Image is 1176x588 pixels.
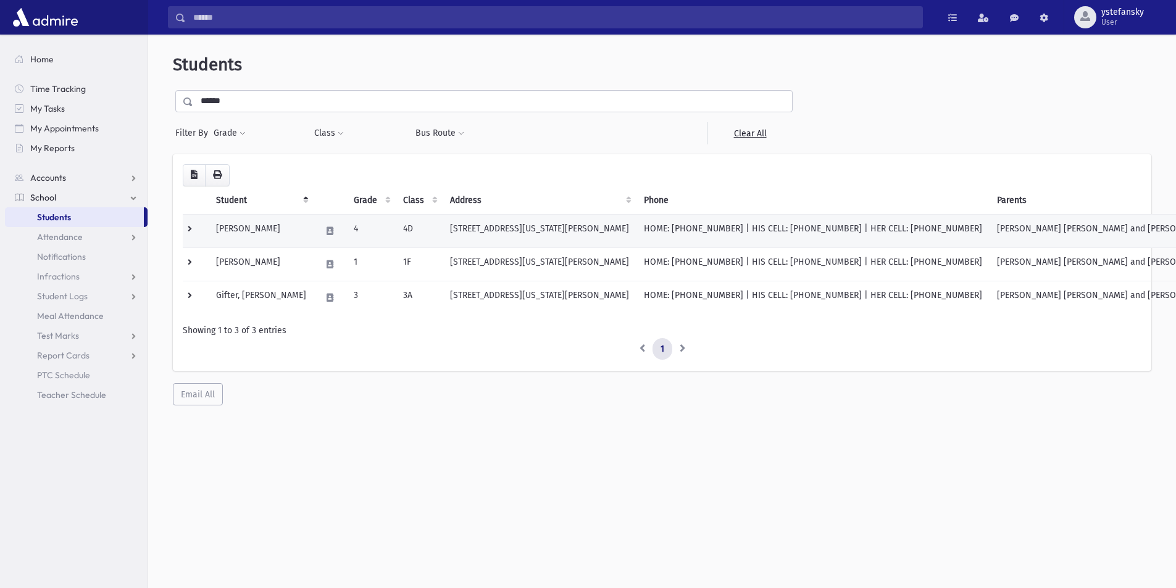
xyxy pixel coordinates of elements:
td: [PERSON_NAME] [209,214,314,247]
span: Notifications [37,251,86,262]
span: Home [30,54,54,65]
td: [STREET_ADDRESS][US_STATE][PERSON_NAME] [443,214,636,247]
button: CSV [183,164,206,186]
th: Grade: activate to sort column ascending [346,186,396,215]
span: Accounts [30,172,66,183]
span: Infractions [37,271,80,282]
a: Home [5,49,148,69]
button: Bus Route [415,122,465,144]
a: My Reports [5,138,148,158]
a: Infractions [5,267,148,286]
span: My Tasks [30,103,65,114]
span: School [30,192,56,203]
span: Student Logs [37,291,88,302]
th: Student: activate to sort column descending [209,186,314,215]
span: My Reports [30,143,75,154]
a: Time Tracking [5,79,148,99]
span: Teacher Schedule [37,389,106,400]
td: Gifter, [PERSON_NAME] [209,281,314,314]
button: Print [205,164,230,186]
button: Class [314,122,344,144]
span: Test Marks [37,330,79,341]
button: Email All [173,383,223,405]
td: [PERSON_NAME] [209,247,314,281]
a: Clear All [707,122,793,144]
a: Students [5,207,144,227]
td: 3 [346,281,396,314]
td: HOME: [PHONE_NUMBER] | HIS CELL: [PHONE_NUMBER] | HER CELL: [PHONE_NUMBER] [636,281,990,314]
a: Accounts [5,168,148,188]
a: Report Cards [5,346,148,365]
span: Meal Attendance [37,310,104,321]
span: Students [37,212,71,223]
span: Students [173,54,242,75]
span: Filter By [175,126,213,139]
td: 4 [346,214,396,247]
a: PTC Schedule [5,365,148,385]
td: 1F [396,247,443,281]
span: Report Cards [37,350,90,361]
img: AdmirePro [10,5,81,30]
a: Notifications [5,247,148,267]
td: HOME: [PHONE_NUMBER] | HIS CELL: [PHONE_NUMBER] | HER CELL: [PHONE_NUMBER] [636,214,990,247]
div: Showing 1 to 3 of 3 entries [183,324,1141,337]
a: School [5,188,148,207]
th: Address: activate to sort column ascending [443,186,636,215]
button: Grade [213,122,246,144]
td: [STREET_ADDRESS][US_STATE][PERSON_NAME] [443,281,636,314]
span: Time Tracking [30,83,86,94]
td: 4D [396,214,443,247]
input: Search [186,6,922,28]
a: Test Marks [5,326,148,346]
td: 3A [396,281,443,314]
td: HOME: [PHONE_NUMBER] | HIS CELL: [PHONE_NUMBER] | HER CELL: [PHONE_NUMBER] [636,247,990,281]
span: Attendance [37,231,83,242]
span: User [1101,17,1144,27]
span: PTC Schedule [37,370,90,381]
a: My Appointments [5,118,148,138]
td: [STREET_ADDRESS][US_STATE][PERSON_NAME] [443,247,636,281]
th: Phone [636,186,990,215]
a: 1 [653,338,672,360]
th: Class: activate to sort column ascending [396,186,443,215]
a: Attendance [5,227,148,247]
a: Meal Attendance [5,306,148,326]
a: My Tasks [5,99,148,118]
td: 1 [346,247,396,281]
a: Teacher Schedule [5,385,148,405]
a: Student Logs [5,286,148,306]
span: My Appointments [30,123,99,134]
span: ystefansky [1101,7,1144,17]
